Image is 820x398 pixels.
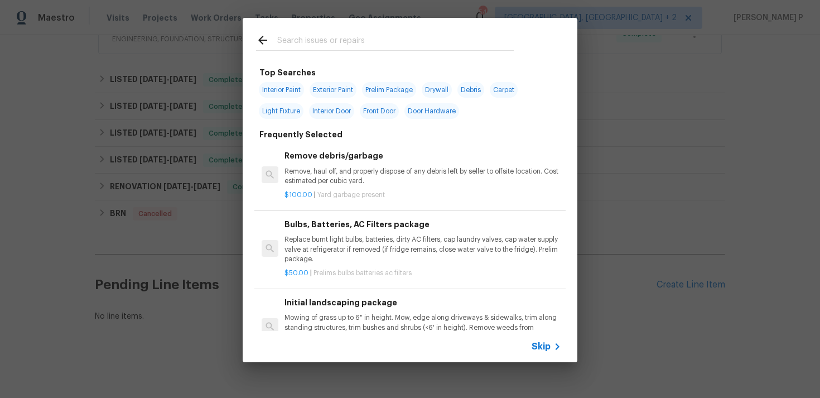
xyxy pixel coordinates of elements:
[284,296,561,309] h6: Initial landscaping package
[284,268,561,278] p: |
[362,82,416,98] span: Prelim Package
[422,82,452,98] span: Drywall
[360,103,399,119] span: Front Door
[284,218,561,231] h6: Bulbs, Batteries, AC Filters package
[313,270,412,276] span: Prelims bulbs batteries ac filters
[284,190,561,200] p: |
[259,66,316,79] h6: Top Searches
[259,82,304,98] span: Interior Paint
[404,103,459,119] span: Door Hardware
[317,191,385,198] span: Yard garbage present
[284,150,561,162] h6: Remove debris/garbage
[259,103,303,119] span: Light Fixture
[277,33,514,50] input: Search issues or repairs
[284,235,561,263] p: Replace burnt light bulbs, batteries, dirty AC filters, cap laundry valves, cap water supply valv...
[490,82,518,98] span: Carpet
[457,82,484,98] span: Debris
[284,167,561,186] p: Remove, haul off, and properly dispose of any debris left by seller to offsite location. Cost est...
[284,270,308,276] span: $50.00
[532,341,551,352] span: Skip
[284,313,561,342] p: Mowing of grass up to 6" in height. Mow, edge along driveways & sidewalks, trim along standing st...
[259,128,343,141] h6: Frequently Selected
[309,103,354,119] span: Interior Door
[284,191,312,198] span: $100.00
[310,82,356,98] span: Exterior Paint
